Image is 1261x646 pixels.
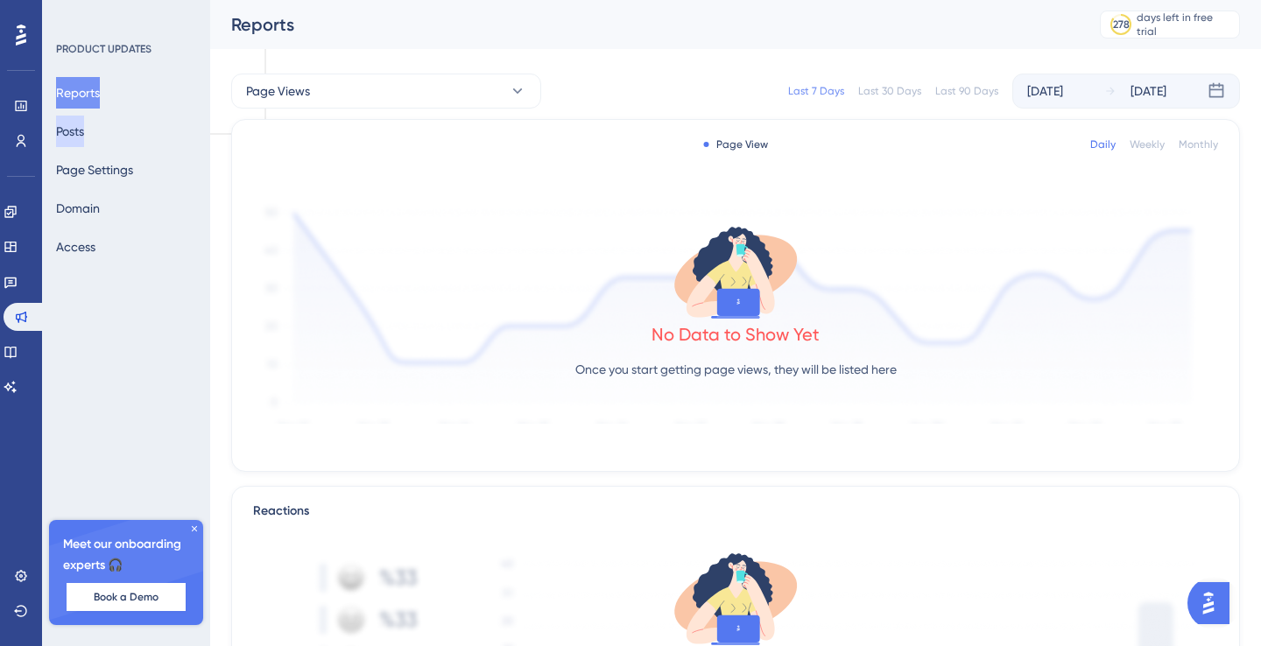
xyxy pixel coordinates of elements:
[56,77,100,109] button: Reports
[246,81,310,102] span: Page Views
[1130,137,1165,151] div: Weekly
[575,359,897,380] p: Once you start getting page views, they will be listed here
[1131,81,1166,102] div: [DATE]
[935,84,998,98] div: Last 90 Days
[56,154,133,186] button: Page Settings
[858,84,921,98] div: Last 30 Days
[253,501,1218,522] div: Reactions
[1137,11,1234,39] div: days left in free trial
[1179,137,1218,151] div: Monthly
[231,12,1056,37] div: Reports
[63,534,189,576] span: Meet our onboarding experts 🎧
[67,583,186,611] button: Book a Demo
[704,137,768,151] div: Page View
[788,84,844,98] div: Last 7 Days
[56,116,84,147] button: Posts
[94,590,159,604] span: Book a Demo
[231,74,541,109] button: Page Views
[1090,137,1116,151] div: Daily
[1187,577,1240,629] iframe: UserGuiding AI Assistant Launcher
[652,322,820,347] div: No Data to Show Yet
[1113,18,1130,32] div: 278
[56,42,151,56] div: PRODUCT UPDATES
[56,231,95,263] button: Access
[56,193,100,224] button: Domain
[1027,81,1063,102] div: [DATE]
